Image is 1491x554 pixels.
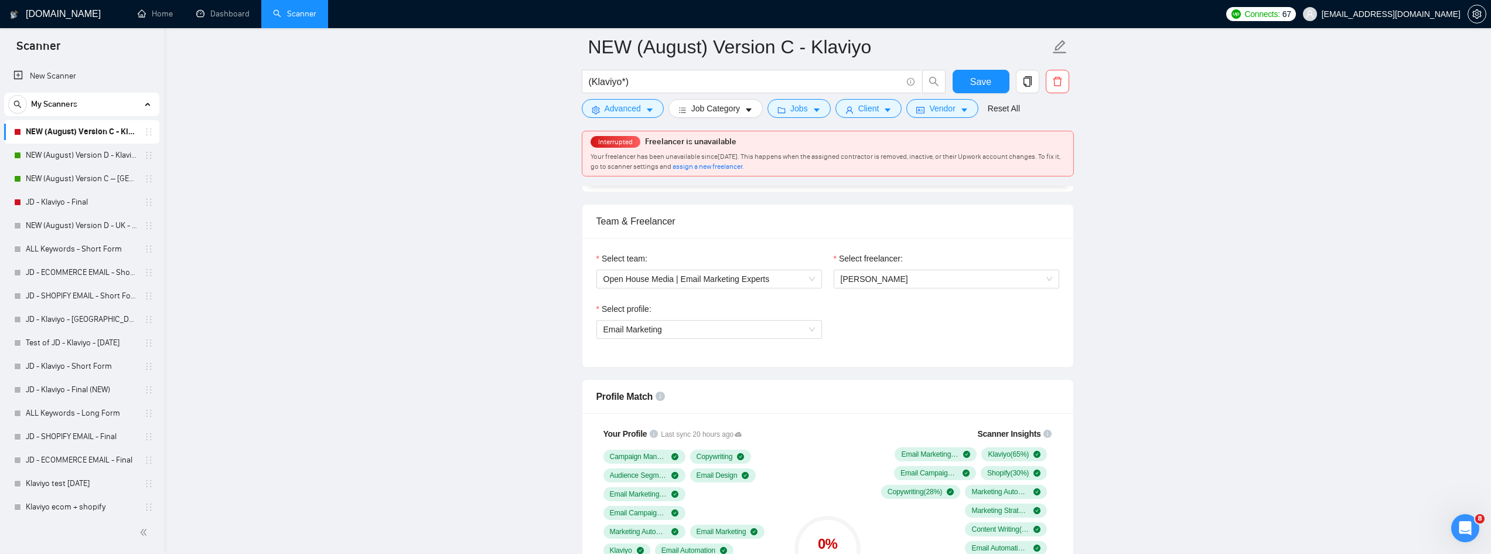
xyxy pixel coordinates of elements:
[26,448,137,472] a: JD - ECOMMERCE EMAIL - Final
[963,470,970,477] span: check-circle
[1046,70,1069,93] button: delete
[596,205,1059,238] div: Team & Freelancer
[678,106,687,114] span: bars
[144,385,153,395] span: holder
[144,221,153,230] span: holder
[661,429,742,440] span: Last sync 20 hours ago
[26,237,137,261] a: ALL Keywords - Short Form
[273,9,316,19] a: searchScanner
[144,456,153,465] span: holder
[144,268,153,277] span: holder
[916,106,924,114] span: idcard
[9,100,26,108] span: search
[922,70,946,93] button: search
[26,331,137,355] a: Test of JD - Klaviyo - [DATE]
[883,106,892,114] span: caret-down
[610,452,667,461] span: Campaign Management
[1033,488,1040,495] span: check-circle
[26,191,137,214] a: JD - Klaviyo - Final
[26,402,137,425] a: ALL Keywords - Long Form
[988,102,1020,115] a: Reset All
[144,315,153,324] span: holder
[900,468,958,478] span: Email Campaign Setup ( 58 %)
[923,76,945,87] span: search
[7,38,70,62] span: Scanner
[596,392,653,402] span: Profile Match
[26,425,137,448] a: JD - SHOPIFY EMAIL - Final
[10,5,18,24] img: logo
[637,547,644,554] span: check-circle
[610,471,667,480] span: Audience Segmentation & Targeting
[697,471,738,480] span: Email Design
[650,430,658,438] span: info-circle
[4,64,159,88] li: New Scanner
[1033,545,1040,552] span: check-circle
[697,452,733,461] span: Copywriting
[8,95,27,114] button: search
[646,106,654,114] span: caret-down
[1033,451,1040,458] span: check-circle
[1468,9,1486,19] a: setting
[26,167,137,191] a: NEW (August) Version C – [GEOGRAPHIC_DATA] - Klaviyo
[596,252,647,265] label: Select team:
[742,472,749,479] span: check-circle
[947,488,954,495] span: check-circle
[26,214,137,237] a: NEW (August) Version D - UK - Klaviyo
[971,487,1029,497] span: Marketing Automation ( 24 %)
[1282,8,1291,21] span: 67
[1016,76,1039,87] span: copy
[971,506,1029,515] span: Marketing Strategy ( 23 %)
[591,152,1060,171] span: Your freelancer has been unavailable since [DATE] . This happens when the assigned contractor is ...
[144,479,153,488] span: holder
[845,106,854,114] span: user
[144,362,153,371] span: holder
[144,127,153,137] span: holder
[26,472,137,495] a: Klaviyo test [DATE]
[929,102,955,115] span: Vendor
[144,432,153,441] span: holder
[777,106,786,114] span: folder
[595,138,636,146] span: Interrupted
[26,261,137,284] a: JD - ECOMMERCE EMAIL - Short Form
[139,526,151,538] span: double-left
[602,303,651,315] span: Select profile:
[26,355,137,378] a: JD - Klaviyo - Short Form
[1451,514,1479,542] iframe: Intercom live chat
[691,102,740,115] span: Job Category
[196,9,250,19] a: dashboardDashboard
[144,151,153,160] span: holder
[144,174,153,183] span: holder
[971,543,1029,553] span: Email Automation ( 15 %)
[582,99,664,118] button: settingAdvancedcaret-down
[720,547,727,554] span: check-circle
[745,106,753,114] span: caret-down
[971,525,1029,534] span: Content Writing ( 19 %)
[977,430,1040,438] span: Scanner Insights
[144,198,153,207] span: holder
[610,527,667,536] span: Marketing Automation
[13,64,150,88] a: New Scanner
[906,99,978,118] button: idcardVendorcaret-down
[963,451,970,458] span: check-circle
[953,70,1009,93] button: Save
[970,74,991,89] span: Save
[31,93,77,116] span: My Scanners
[835,99,902,118] button: userClientcaret-down
[144,409,153,418] span: holder
[603,325,662,334] span: Email Marketing
[1043,430,1052,438] span: info-circle
[671,472,678,479] span: check-circle
[603,270,815,288] span: Open House Media | Email Marketing Experts
[592,106,600,114] span: setting
[834,252,903,265] label: Select freelancer:
[589,74,902,89] input: Search Freelance Jobs...
[767,99,831,118] button: folderJobscaret-down
[1468,9,1486,19] span: setting
[138,9,173,19] a: homeHome
[907,78,915,86] span: info-circle
[1033,526,1040,533] span: check-circle
[610,508,667,518] span: Email Campaign Setup
[960,106,968,114] span: caret-down
[813,106,821,114] span: caret-down
[841,274,908,284] span: [PERSON_NAME]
